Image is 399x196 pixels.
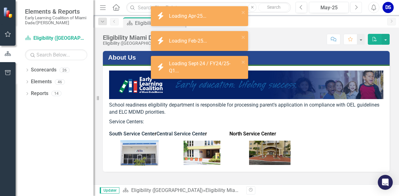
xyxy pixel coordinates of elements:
span: Service Centers: [109,119,144,125]
input: Search ClearPoint... [126,2,291,13]
div: Eligibility Miami Dade Dashboard [135,19,184,27]
a: Eligibility ([GEOGRAPHIC_DATA]) [131,187,203,193]
button: close [241,34,246,41]
div: Loading Feb-25... [169,38,209,45]
div: 14 [51,91,61,96]
span: Updater [100,187,119,194]
div: Eligibility Miami Dade Dashboard [103,34,194,41]
img: BlueWELS [109,71,383,99]
button: Search [258,3,289,12]
button: close [241,9,246,16]
a: Reports [31,90,48,97]
a: Eligibility ([GEOGRAPHIC_DATA]) [25,35,87,42]
span: Search [267,5,281,10]
strong: South Service Cente Central Service Cente [109,131,205,137]
div: Open Intercom Messenger [378,175,393,190]
img: 9ff+H86+knWt+9b3gAAAABJRU5ErkJggg== [120,140,159,166]
div: 26 [60,67,70,73]
img: Boq6CwCQOex5DFfkyUdXyzkUcjnkc9mUcjlBMZCPofMXD14nsp9CIgCim28n4KHYChY1OvwfF7PZ1LPzGdVoHBJy2S7zjA1T7... [249,141,291,165]
div: 46 [55,79,65,84]
div: Eligibility Miami Dade Dashboard [205,187,279,193]
strong: r North Service Center [205,131,276,137]
button: May-25 [309,2,349,13]
button: close [241,58,246,66]
span: r [155,131,156,137]
a: Elements [31,78,52,85]
a: Scorecards [31,66,56,74]
small: Early Learning Coalition of Miami Dade/[PERSON_NAME] [25,15,87,25]
img: ClearPoint Strategy [3,7,14,18]
div: Eligibility ([GEOGRAPHIC_DATA]) [103,41,194,46]
div: » [123,187,242,194]
span: School readiness eligibility department is responsible for processing parent's application in com... [109,102,379,115]
button: DS [382,2,394,13]
h3: About Us [108,54,387,61]
img: EUEX+d9o5Y0paotYbwAAAABJRU5ErkJggg== [184,141,220,165]
div: May-25 [311,4,347,11]
span: Elements & Reports [25,8,87,15]
div: Loading Sept-24 / FY24/25-Q1... [169,60,239,75]
div: Loading Apr-25... [169,13,208,20]
input: Search Below... [25,49,87,60]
